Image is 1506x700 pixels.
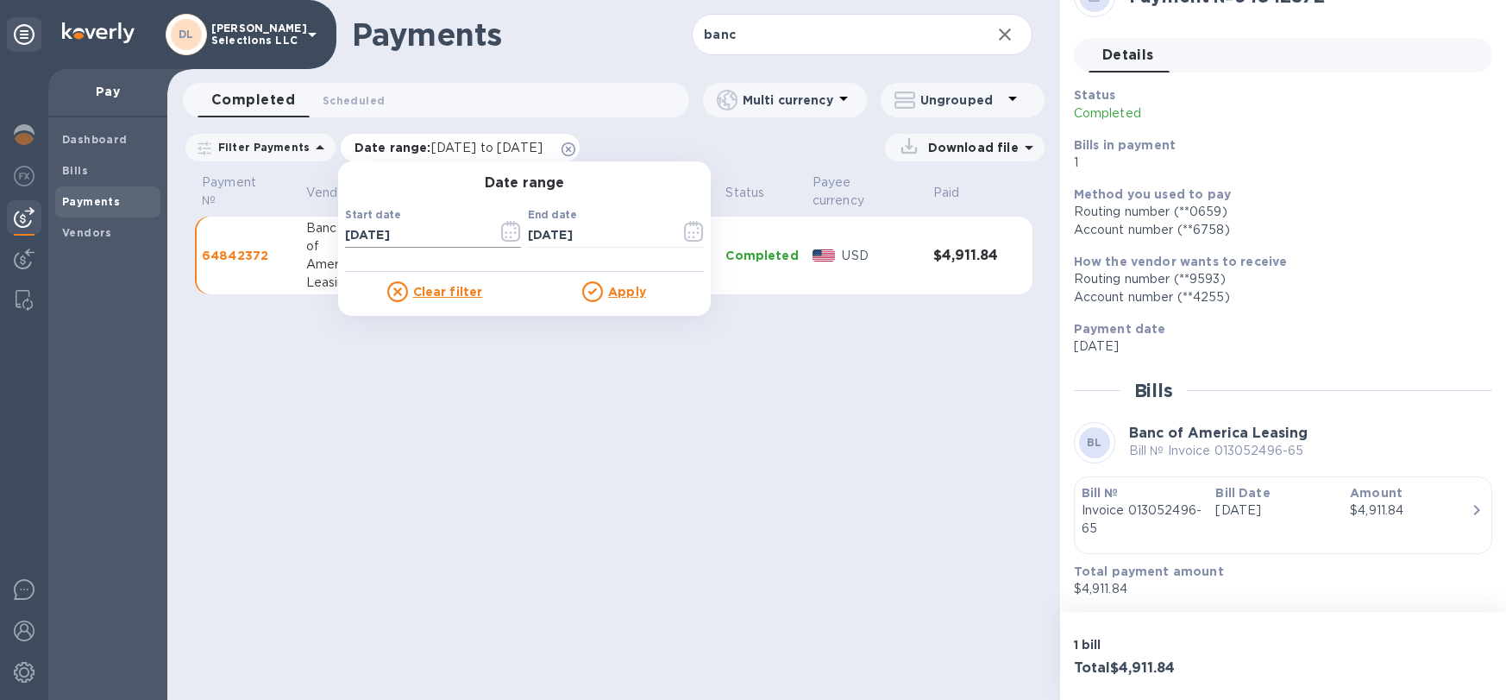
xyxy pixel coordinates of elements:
span: Vendor [306,184,373,202]
p: Vendor [306,184,350,202]
p: Date range : [355,139,551,156]
p: 1 [1074,154,1478,172]
div: Routing number (**9593) [1074,270,1478,288]
div: Date range:[DATE] to [DATE] [341,134,580,161]
h1: Payments [352,16,692,53]
p: [PERSON_NAME] Selections LLC [211,22,298,47]
span: Payee currency [813,173,919,210]
button: Bill №Invoice 013052496-65Bill Date[DATE]Amount$4,911.84 [1074,476,1492,554]
b: Status [1074,88,1116,102]
label: Start date [345,210,400,220]
div: Leasing [306,274,373,292]
div: Unpin categories [7,17,41,52]
span: [DATE] to [DATE] [431,141,543,155]
u: Apply [608,285,646,299]
b: Bills [62,164,88,177]
img: USD [813,249,836,262]
b: Payment date [1074,322,1166,336]
b: Method you used to pay [1074,187,1231,201]
p: Download file [921,139,1019,156]
b: Total payment amount [1074,564,1224,578]
p: Invoice 013052496-65 [1082,501,1202,538]
p: Payee currency [813,173,897,210]
span: Status [725,184,787,202]
span: Scheduled [323,91,385,110]
b: Dashboard [62,133,128,146]
h3: $4,911.84 [933,248,998,264]
p: 1 bill [1074,636,1277,653]
span: Payment № [202,173,292,210]
div: Banc [306,219,373,237]
span: Details [1102,43,1154,67]
b: Bill Date [1215,486,1270,500]
h2: Bills [1134,380,1173,401]
h3: Date range [338,175,711,192]
b: BL [1087,436,1102,449]
p: $4,911.84 [1074,580,1478,598]
p: Pay [62,83,154,100]
p: Bill № Invoice 013052496-65 [1129,442,1308,460]
b: Banc of America Leasing [1129,425,1308,441]
p: Multi currency [743,91,833,109]
p: Payment № [202,173,270,210]
p: Status [725,184,764,202]
u: Clear filter [413,285,483,299]
p: Completed [1074,104,1344,123]
b: Bills in payment [1074,138,1176,152]
p: 64842372 [202,247,292,264]
p: Ungrouped [920,91,1002,109]
b: Bill № [1082,486,1119,500]
p: Completed [725,247,798,264]
div: America [306,255,373,274]
p: [DATE] [1215,501,1336,520]
div: of [306,237,373,255]
b: DL [179,28,194,41]
b: Amount [1350,486,1402,500]
b: How the vendor wants to receive [1074,255,1288,268]
img: Logo [62,22,135,43]
p: [DATE] [1074,337,1478,356]
div: Account number (**4255) [1074,288,1478,306]
div: Routing number (**0659) [1074,203,1478,221]
div: Account number (**6758) [1074,221,1478,239]
span: Completed [211,88,295,112]
b: Payments [62,195,120,208]
p: Filter Payments [211,140,310,155]
img: Foreign exchange [14,166,35,186]
label: End date [528,210,576,220]
h3: Total $4,911.84 [1074,660,1277,677]
p: Paid [933,184,960,202]
b: Vendors [62,226,112,239]
div: $4,911.84 [1350,501,1471,520]
p: USD [842,247,919,265]
span: Paid [933,184,982,202]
